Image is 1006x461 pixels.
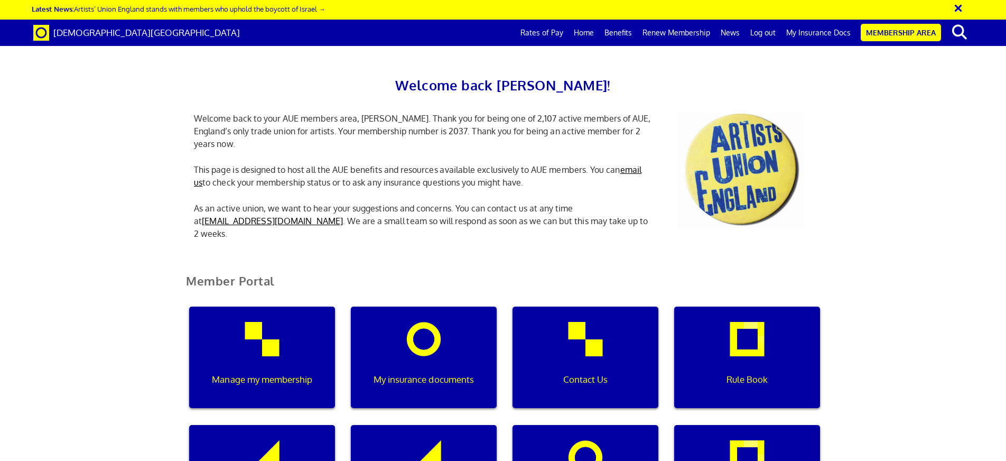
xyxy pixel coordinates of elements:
a: [EMAIL_ADDRESS][DOMAIN_NAME] [202,216,343,226]
a: Rule Book [666,307,828,425]
p: As an active union, we want to hear your suggestions and concerns. You can contact us at any time... [186,202,662,240]
h2: Member Portal [178,274,828,300]
a: Latest News:Artists’ Union England stands with members who uphold the boycott of Israel → [32,4,325,13]
a: Membership Area [861,24,941,41]
button: search [943,21,975,43]
a: Contact Us [505,307,666,425]
a: Benefits [599,20,637,46]
a: Log out [745,20,781,46]
h2: Welcome back [PERSON_NAME]! [186,74,820,96]
a: My Insurance Docs [781,20,856,46]
strong: Latest News: [32,4,74,13]
span: [DEMOGRAPHIC_DATA][GEOGRAPHIC_DATA] [53,27,240,38]
p: This page is designed to host all the AUE benefits and resources available exclusively to AUE mem... [186,163,662,189]
a: Rates of Pay [515,20,569,46]
a: My insurance documents [343,307,505,425]
p: Contact Us [520,373,651,386]
a: Manage my membership [181,307,343,425]
p: Manage my membership [197,373,328,386]
p: Rule Book [682,373,813,386]
p: Welcome back to your AUE members area, [PERSON_NAME]. Thank you for being one of 2,107 active mem... [186,112,662,150]
a: Home [569,20,599,46]
a: Brand [DEMOGRAPHIC_DATA][GEOGRAPHIC_DATA] [25,20,248,46]
p: My insurance documents [358,373,489,386]
a: News [715,20,745,46]
a: Renew Membership [637,20,715,46]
